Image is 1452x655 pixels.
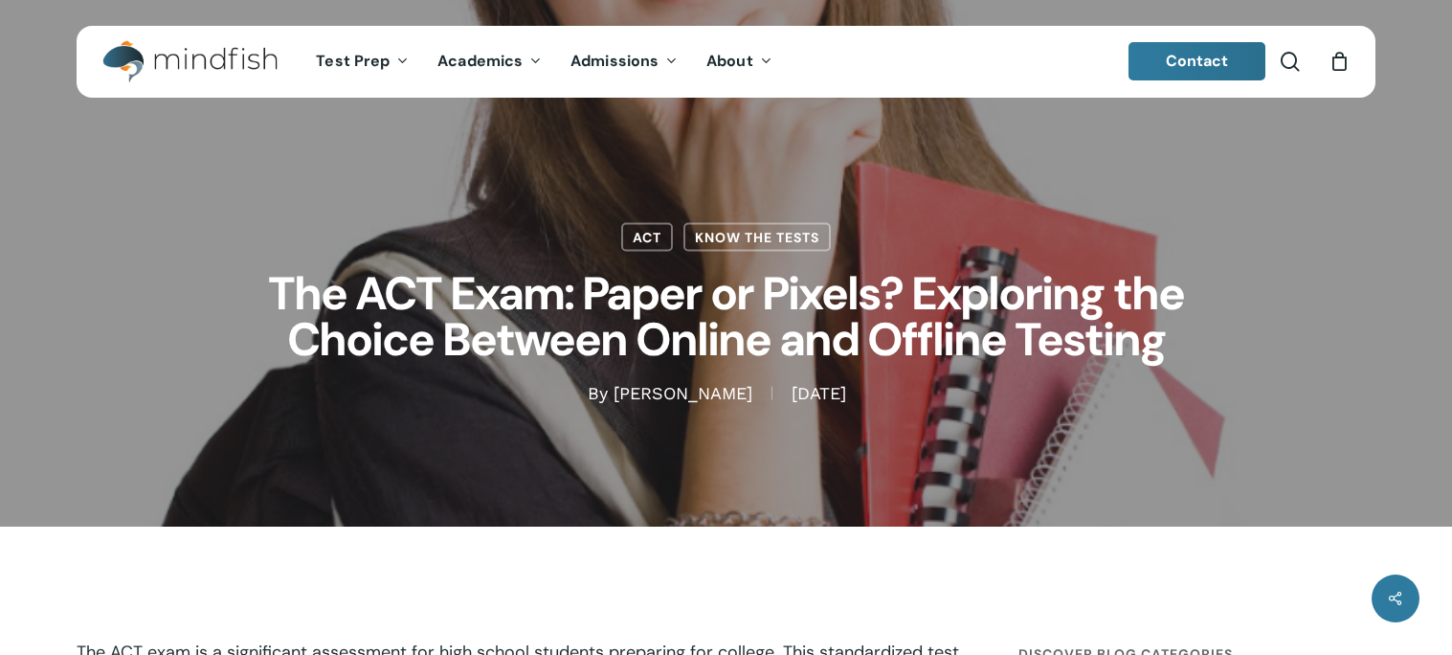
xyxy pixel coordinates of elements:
[1128,42,1266,80] a: Contact
[423,54,556,70] a: Academics
[570,51,659,71] span: Admissions
[437,51,523,71] span: Academics
[614,383,752,403] a: [PERSON_NAME]
[77,26,1375,98] header: Main Menu
[316,51,390,71] span: Test Prep
[1166,51,1229,71] span: Contact
[588,387,608,400] span: By
[248,252,1205,382] h1: The ACT Exam: Paper or Pixels? Exploring the Choice Between Online and Offline Testing
[692,54,787,70] a: About
[302,54,423,70] a: Test Prep
[771,387,865,400] span: [DATE]
[1329,51,1350,72] a: Cart
[683,223,831,252] a: Know the Tests
[556,54,692,70] a: Admissions
[302,26,786,98] nav: Main Menu
[621,223,673,252] a: ACT
[706,51,753,71] span: About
